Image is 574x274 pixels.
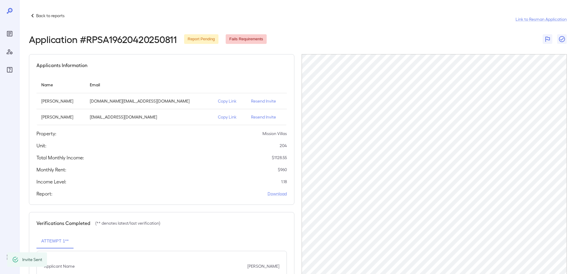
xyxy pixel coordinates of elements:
[85,76,213,93] th: Email
[226,36,267,42] span: Fails Requirements
[5,47,14,57] div: Manage Users
[184,36,218,42] span: Report Pending
[41,98,80,104] p: [PERSON_NAME]
[36,130,56,137] h5: Property:
[36,190,52,197] h5: Report:
[36,234,74,248] button: Attempt 1**
[36,142,46,149] h5: Unit:
[268,191,287,197] a: Download
[90,114,208,120] p: [EMAIL_ADDRESS][DOMAIN_NAME]
[36,154,84,161] h5: Total Monthly Income:
[36,166,66,173] h5: Monthly Rent:
[262,131,287,137] p: Mission Villas
[280,143,287,149] p: 204
[95,220,160,226] p: (** denotes latest/last verification)
[251,114,282,120] p: Resend Invite
[557,34,567,44] button: Close Report
[36,76,85,93] th: Name
[36,76,287,125] table: simple table
[36,220,90,227] h5: Verifications Completed
[36,13,64,19] p: Back to reports
[5,252,14,262] div: Log Out
[218,98,241,104] p: Copy Link
[516,16,567,22] a: Link to Resman Application
[218,114,241,120] p: Copy Link
[251,98,282,104] p: Resend Invite
[44,263,75,269] p: Applicant Name
[90,98,208,104] p: [DOMAIN_NAME][EMAIL_ADDRESS][DOMAIN_NAME]
[543,34,552,44] button: Flag Report
[5,65,14,75] div: FAQ
[247,263,279,269] p: [PERSON_NAME]
[22,254,42,265] div: Invite Sent
[29,34,177,45] h2: Application # RPSA19620420250811
[36,178,66,185] h5: Income Level:
[278,167,287,173] p: $ 960
[41,114,80,120] p: [PERSON_NAME]
[5,29,14,38] div: Reports
[36,62,87,69] h5: Applicants Information
[272,155,287,161] p: $ 1128.55
[281,179,287,185] p: 1.18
